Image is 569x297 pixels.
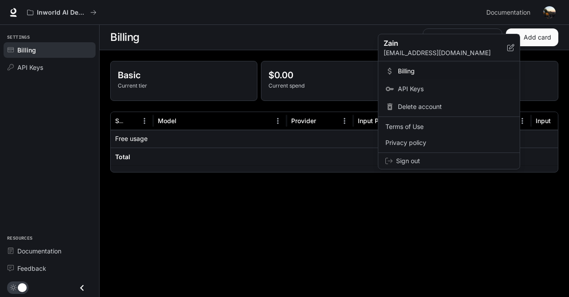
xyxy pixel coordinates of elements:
[398,102,513,111] span: Delete account
[380,81,518,97] a: API Keys
[380,63,518,79] a: Billing
[380,119,518,135] a: Terms of Use
[396,157,513,165] span: Sign out
[378,34,520,61] div: Zain[EMAIL_ADDRESS][DOMAIN_NAME]
[385,138,513,147] span: Privacy policy
[378,153,520,169] div: Sign out
[384,48,507,57] p: [EMAIL_ADDRESS][DOMAIN_NAME]
[380,99,518,115] div: Delete account
[380,135,518,151] a: Privacy policy
[385,122,513,131] span: Terms of Use
[398,67,513,76] span: Billing
[384,38,493,48] p: Zain
[398,84,513,93] span: API Keys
